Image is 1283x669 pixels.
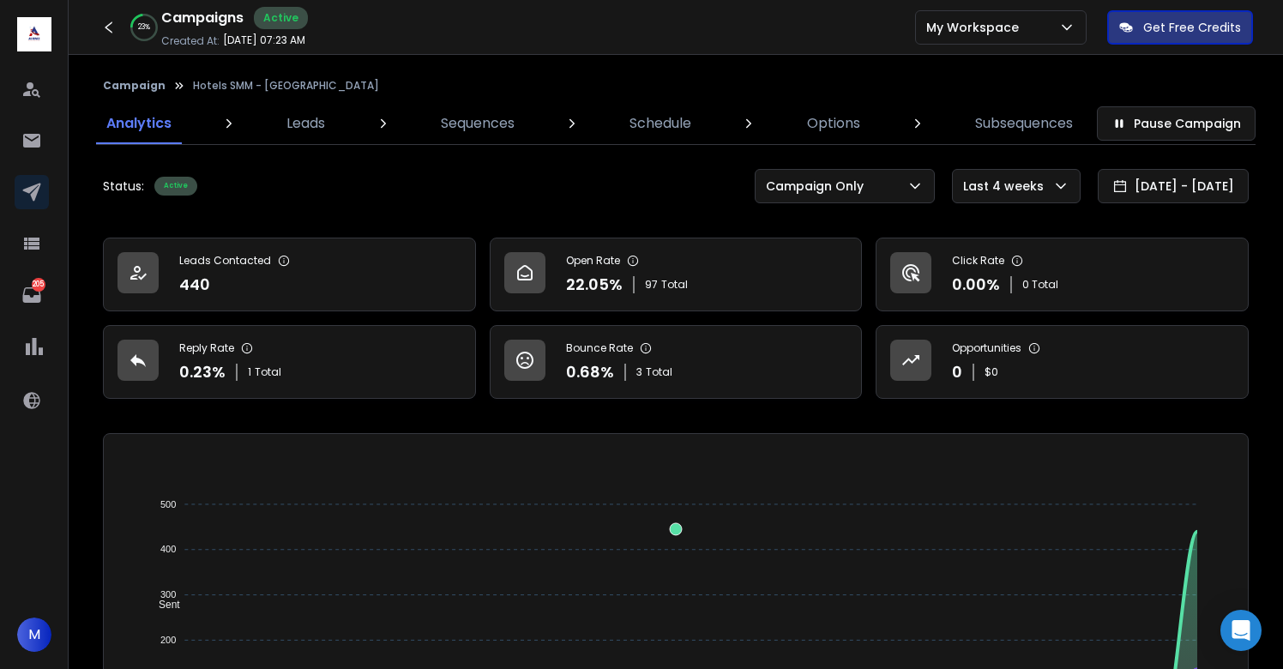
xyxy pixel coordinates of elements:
a: 205 [15,278,49,312]
p: Opportunities [952,341,1021,355]
span: 97 [645,278,658,292]
button: Pause Campaign [1097,106,1256,141]
p: 0 Total [1022,278,1058,292]
div: Open Intercom Messenger [1220,610,1262,651]
p: 22.05 % [566,273,623,297]
p: $ 0 [985,365,998,379]
button: Campaign [103,79,166,93]
p: Subsequences [975,113,1073,134]
p: Created At: [161,34,220,48]
p: [DATE] 07:23 AM [223,33,305,47]
tspan: 500 [160,499,176,509]
div: Active [254,7,308,29]
p: My Workspace [926,19,1026,36]
a: Subsequences [965,103,1083,144]
p: Leads Contacted [179,254,271,268]
p: 205 [32,278,45,292]
p: Bounce Rate [566,341,633,355]
p: Get Free Credits [1143,19,1241,36]
p: Sequences [441,113,515,134]
p: Open Rate [566,254,620,268]
button: Get Free Credits [1107,10,1253,45]
span: Total [661,278,688,292]
p: 23 % [138,22,150,33]
a: Bounce Rate0.68%3Total [490,325,863,399]
p: Status: [103,178,144,195]
tspan: 400 [160,545,176,555]
a: Leads [276,103,335,144]
button: M [17,618,51,652]
p: Schedule [629,113,691,134]
span: 3 [636,365,642,379]
p: Leads [286,113,325,134]
a: Schedule [619,103,702,144]
img: logo [17,17,51,51]
p: 0.23 % [179,360,226,384]
p: Click Rate [952,254,1004,268]
a: Analytics [96,103,182,144]
span: Total [646,365,672,379]
p: 440 [179,273,210,297]
span: Sent [146,599,180,611]
p: 0.00 % [952,273,1000,297]
a: Leads Contacted440 [103,238,476,311]
p: Hotels SMM - [GEOGRAPHIC_DATA] [193,79,379,93]
p: Options [807,113,860,134]
a: Reply Rate0.23%1Total [103,325,476,399]
p: Campaign Only [766,178,870,195]
p: Reply Rate [179,341,234,355]
a: Sequences [431,103,525,144]
p: Analytics [106,113,172,134]
a: Options [797,103,870,144]
a: Open Rate22.05%97Total [490,238,863,311]
p: 0 [952,360,962,384]
span: Total [255,365,281,379]
button: [DATE] - [DATE] [1098,169,1249,203]
p: Last 4 weeks [963,178,1051,195]
a: Click Rate0.00%0 Total [876,238,1249,311]
h1: Campaigns [161,8,244,28]
tspan: 200 [160,635,176,645]
div: Active [154,177,197,196]
tspan: 300 [160,589,176,600]
p: 0.68 % [566,360,614,384]
span: 1 [248,365,251,379]
a: Opportunities0$0 [876,325,1249,399]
